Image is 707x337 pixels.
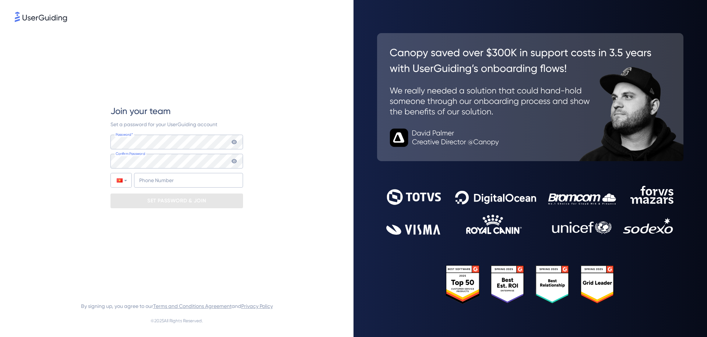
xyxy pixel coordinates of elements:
[153,303,232,309] a: Terms and Conditions Agreement
[15,12,67,22] img: 8faab4ba6bc7696a72372aa768b0286c.svg
[446,265,615,304] img: 25303e33045975176eb484905ab012ff.svg
[134,173,243,188] input: Phone Number
[81,302,273,311] span: By signing up, you agree to our and
[241,303,273,309] a: Privacy Policy
[147,195,206,207] p: SET PASSWORD & JOIN
[386,186,674,235] img: 9302ce2ac39453076f5bc0f2f2ca889b.svg
[111,173,131,187] div: Vietnam: + 84
[110,121,217,127] span: Set a password for your UserGuiding account
[377,33,683,161] img: 26c0aa7c25a843aed4baddd2b5e0fa68.svg
[110,105,170,117] span: Join your team
[151,316,203,325] span: © 2025 All Rights Reserved.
